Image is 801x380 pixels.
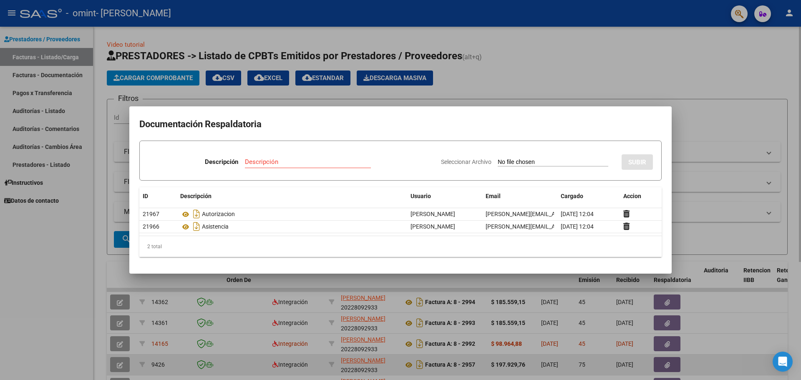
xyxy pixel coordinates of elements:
datatable-header-cell: Cargado [557,187,620,205]
span: [DATE] 12:04 [561,223,594,230]
datatable-header-cell: Email [482,187,557,205]
span: [PERSON_NAME] [411,211,455,217]
div: Asistencia [180,220,404,233]
span: Usuario [411,193,431,199]
span: [PERSON_NAME] [411,223,455,230]
div: Open Intercom Messenger [773,352,793,372]
span: Descripción [180,193,212,199]
span: [PERSON_NAME][EMAIL_ADDRESS][DOMAIN_NAME] [486,223,623,230]
span: Cargado [561,193,583,199]
span: ID [143,193,148,199]
div: Autorizacion [180,207,404,221]
button: SUBIR [622,154,653,170]
datatable-header-cell: Descripción [177,187,407,205]
span: 21966 [143,223,159,230]
span: Seleccionar Archivo [441,159,491,165]
span: Accion [623,193,641,199]
p: Descripción [205,157,238,167]
span: SUBIR [628,159,646,166]
datatable-header-cell: Accion [620,187,662,205]
datatable-header-cell: ID [139,187,177,205]
span: [PERSON_NAME][EMAIL_ADDRESS][DOMAIN_NAME] [486,211,623,217]
datatable-header-cell: Usuario [407,187,482,205]
div: 2 total [139,236,662,257]
h2: Documentación Respaldatoria [139,116,662,132]
i: Descargar documento [191,207,202,221]
span: Email [486,193,501,199]
span: [DATE] 12:04 [561,211,594,217]
span: 21967 [143,211,159,217]
i: Descargar documento [191,220,202,233]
